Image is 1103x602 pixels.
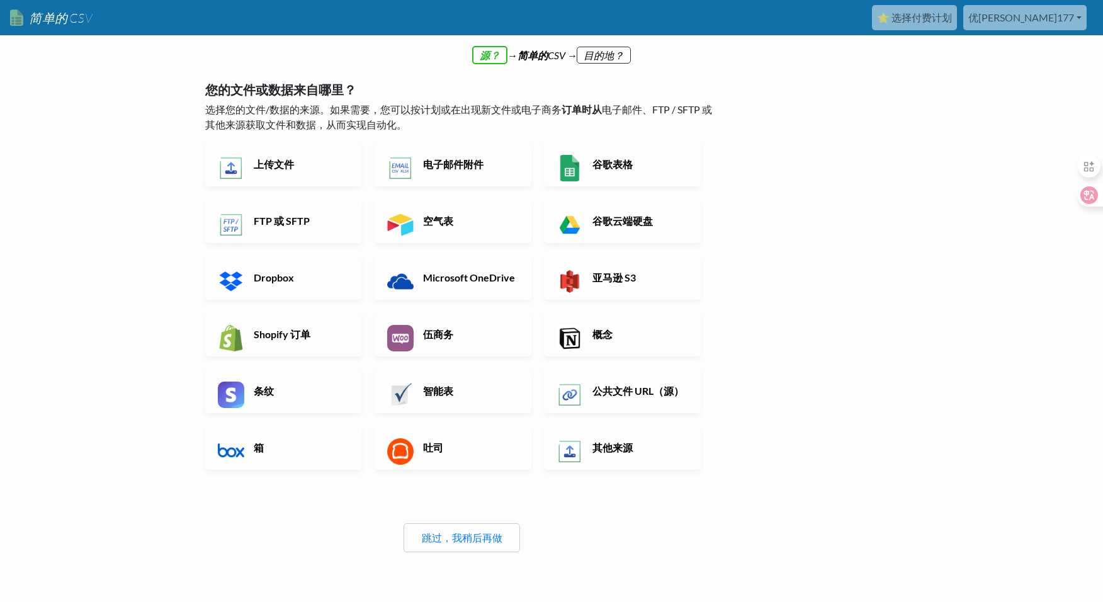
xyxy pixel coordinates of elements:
[251,385,349,397] h6: 条纹
[589,385,688,397] h6: 公共文件 URL（源）
[544,256,701,300] a: 亚马逊 S3
[963,5,1087,30] a: 优[PERSON_NAME]177
[420,271,519,283] h6: Microsoft OneDrive
[589,441,688,453] h6: 其他来源
[544,312,701,356] a: 概念
[557,268,583,295] img: Amazon S3 应用程序和 API
[557,212,583,238] img: Google Drive 应用程序和 API
[557,438,583,465] img: 其他源应用程序和 API
[375,426,531,470] a: 吐司
[544,369,701,413] a: 公共文件 URL（源）
[375,256,531,300] a: Microsoft OneDrive
[420,441,519,453] h6: 吐司
[544,142,701,186] a: 谷歌表格
[375,312,531,356] a: 伍商务
[205,426,362,470] a: 箱
[557,382,583,408] img: Public File URL App & API
[387,155,414,181] img: 通过电子邮件发送新的 CSV 或 XLSX 文件应用程序和 API
[387,438,414,465] img: Toast App & API
[375,369,531,413] a: 智能表
[251,215,349,227] h6: FTP 或 SFTP
[387,212,414,238] img: Airtable 应用程序和 API
[205,82,718,97] h5: 您的文件或数据来自哪里？
[557,325,583,351] img: Notion App & API
[387,382,414,408] img: Smartsheet App & API
[218,212,244,238] img: FTP 或 SFTP 应用程序和 API
[420,328,519,340] h6: 伍商务
[589,271,688,283] h6: 亚马逊 S3
[544,426,701,470] a: 其他来源
[205,199,362,243] a: FTP 或 SFTP
[218,268,244,295] img: Dropbox 应用和 API
[420,385,519,397] h6: 智能表
[375,142,531,186] a: 电子邮件附件
[251,158,349,170] h6: 上传文件
[387,325,414,351] img: WooCommerce App & API
[251,441,349,453] h6: 箱
[420,158,519,170] h6: 电子邮件附件
[589,215,688,227] h6: 谷歌云端硬盘
[387,268,414,295] img: Microsoft OneDrive App & API
[218,325,244,351] img: Shopify App & API
[251,271,349,283] h6: Dropbox
[218,438,244,465] img: Box App & API
[218,155,244,181] img: 上传文件应用程序和 API
[544,199,701,243] a: 谷歌云端硬盘
[589,158,688,170] h6: 谷歌表格
[218,382,244,408] img: Stripe App & API
[562,103,602,115] b: 订单时从
[205,312,362,356] a: Shopify 订单
[205,142,362,186] a: 上传文件
[10,5,93,31] a: 简单的CSV
[422,531,502,543] a: 跳过，我稍后再做
[205,369,362,413] a: 条纹
[420,215,519,227] h6: 空气表
[375,199,531,243] a: 空气表
[68,10,93,26] span: CSV
[251,328,349,340] h6: Shopify 订单
[589,328,688,340] h6: 概念
[205,256,362,300] a: Dropbox
[557,155,583,181] img: Google 表格应用程序和 API
[872,5,957,30] a: ⭐ 选择付费计划
[205,102,718,132] p: 选择您的文件/数据的来源。如果需要，您可以按计划或在出现新文件或电子商务 电子邮件、FTP / SFTP 或其他来源获取文件和数据，从而实现自动化。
